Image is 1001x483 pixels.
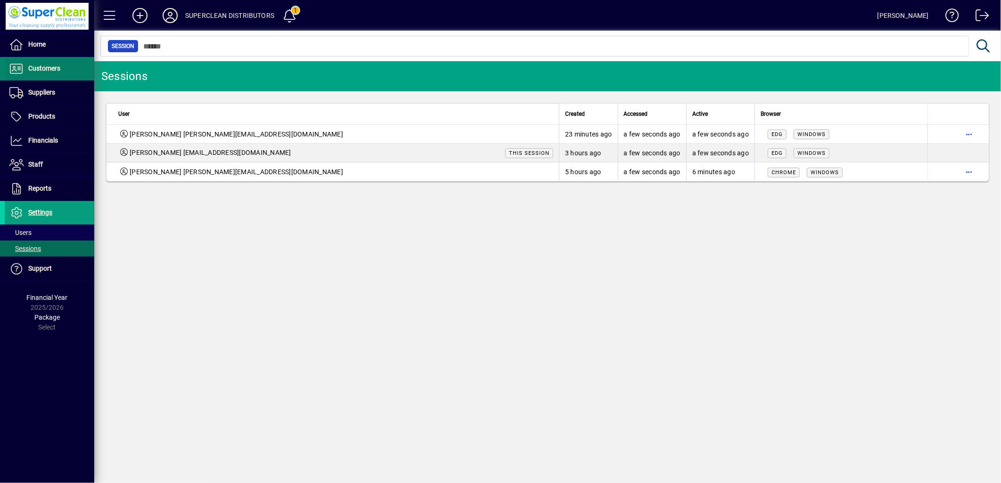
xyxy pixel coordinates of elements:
[565,109,585,119] span: Created
[5,33,94,56] a: Home
[28,209,52,216] span: Settings
[28,137,58,144] span: Financials
[761,109,781,119] span: Browser
[185,8,274,23] div: SUPERCLEAN DISTRIBUTORS
[686,144,755,162] td: a few seconds ago
[101,69,148,84] div: Sessions
[5,57,94,80] a: Customers
[5,105,94,129] a: Products
[624,109,648,119] span: Accessed
[130,129,343,139] span: [PERSON_NAME] [PERSON_NAME][EMAIL_ADDRESS][DOMAIN_NAME]
[938,2,959,32] a: Knowledge Base
[962,164,977,179] button: More options
[28,265,52,272] span: Support
[112,41,134,51] span: Session
[878,8,929,23] div: [PERSON_NAME]
[9,229,32,236] span: Users
[28,64,60,72] span: Customers
[761,129,922,139] div: Mozilla/5.0 (Windows NT 10.0; Win64; x64) AppleWebKit/537.36 (KHTML, like Gecko) Chrome/141.0.0.0...
[686,125,755,144] td: a few seconds ago
[34,314,60,321] span: Package
[5,241,94,257] a: Sessions
[28,185,51,192] span: Reports
[618,125,686,144] td: a few seconds ago
[559,125,618,144] td: 23 minutes ago
[559,144,618,162] td: 3 hours ago
[797,150,826,156] span: Windows
[28,113,55,120] span: Products
[5,257,94,281] a: Support
[125,7,155,24] button: Add
[5,225,94,241] a: Users
[27,294,68,301] span: Financial Year
[118,109,130,119] span: User
[771,131,783,137] span: Edg
[28,89,55,96] span: Suppliers
[559,162,618,181] td: 5 hours ago
[509,150,550,156] span: This session
[5,177,94,201] a: Reports
[771,169,796,176] span: Chrome
[28,161,43,168] span: Staff
[797,131,826,137] span: Windows
[155,7,185,24] button: Profile
[5,153,94,177] a: Staff
[9,245,41,252] span: Sessions
[761,148,922,158] div: Mozilla/5.0 (Windows NT 10.0; Win64; x64) AppleWebKit/537.36 (KHTML, like Gecko) Chrome/141.0.0.0...
[5,129,94,153] a: Financials
[28,40,46,48] span: Home
[130,148,291,158] span: [PERSON_NAME] [EMAIL_ADDRESS][DOMAIN_NAME]
[968,2,989,32] a: Logout
[618,162,686,181] td: a few seconds ago
[5,81,94,105] a: Suppliers
[692,109,708,119] span: Active
[686,162,755,181] td: 6 minutes ago
[761,167,922,177] div: Mozilla/5.0 (Windows NT 10.0; Win64; x64) AppleWebKit/537.36 (KHTML, like Gecko) Chrome/140.0.0.0...
[811,169,839,176] span: Windows
[771,150,783,156] span: Edg
[962,127,977,142] button: More options
[130,167,343,177] span: [PERSON_NAME] [PERSON_NAME][EMAIL_ADDRESS][DOMAIN_NAME]
[618,144,686,162] td: a few seconds ago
